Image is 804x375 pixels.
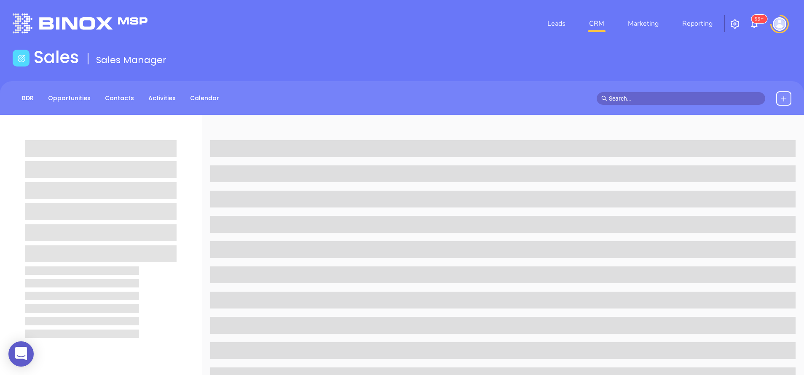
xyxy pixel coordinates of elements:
a: Calendar [185,91,224,105]
a: Reporting [679,15,716,32]
h1: Sales [34,47,79,67]
sup: 100 [751,15,767,23]
img: iconSetting [730,19,740,29]
span: search [601,96,607,101]
span: Sales Manager [96,53,166,66]
input: Search… [609,94,761,103]
img: logo [13,13,147,33]
a: BDR [17,91,39,105]
a: Marketing [624,15,662,32]
a: Contacts [100,91,139,105]
img: iconNotification [749,19,759,29]
a: Leads [544,15,569,32]
a: Opportunities [43,91,96,105]
img: user [773,17,786,31]
a: Activities [143,91,181,105]
a: CRM [586,15,608,32]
